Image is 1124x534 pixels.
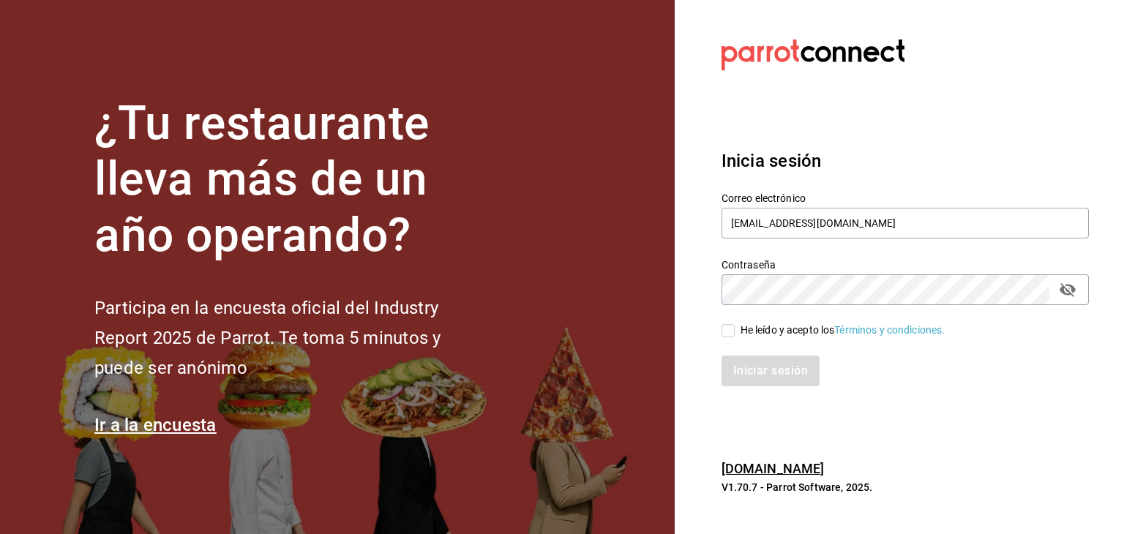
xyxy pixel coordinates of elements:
p: V1.70.7 - Parrot Software, 2025. [722,480,1089,494]
button: passwordField [1055,277,1080,302]
label: Correo electrónico [722,192,1089,203]
input: Ingresa tu correo electrónico [722,208,1089,238]
a: [DOMAIN_NAME] [722,461,825,476]
label: Contraseña [722,259,1089,269]
a: Ir a la encuesta [94,415,217,435]
h1: ¿Tu restaurante lleva más de un año operando? [94,96,490,264]
h3: Inicia sesión [722,148,1089,174]
div: He leído y acepto los [741,323,945,338]
a: Términos y condiciones. [834,324,945,336]
h2: Participa en la encuesta oficial del Industry Report 2025 de Parrot. Te toma 5 minutos y puede se... [94,293,490,383]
